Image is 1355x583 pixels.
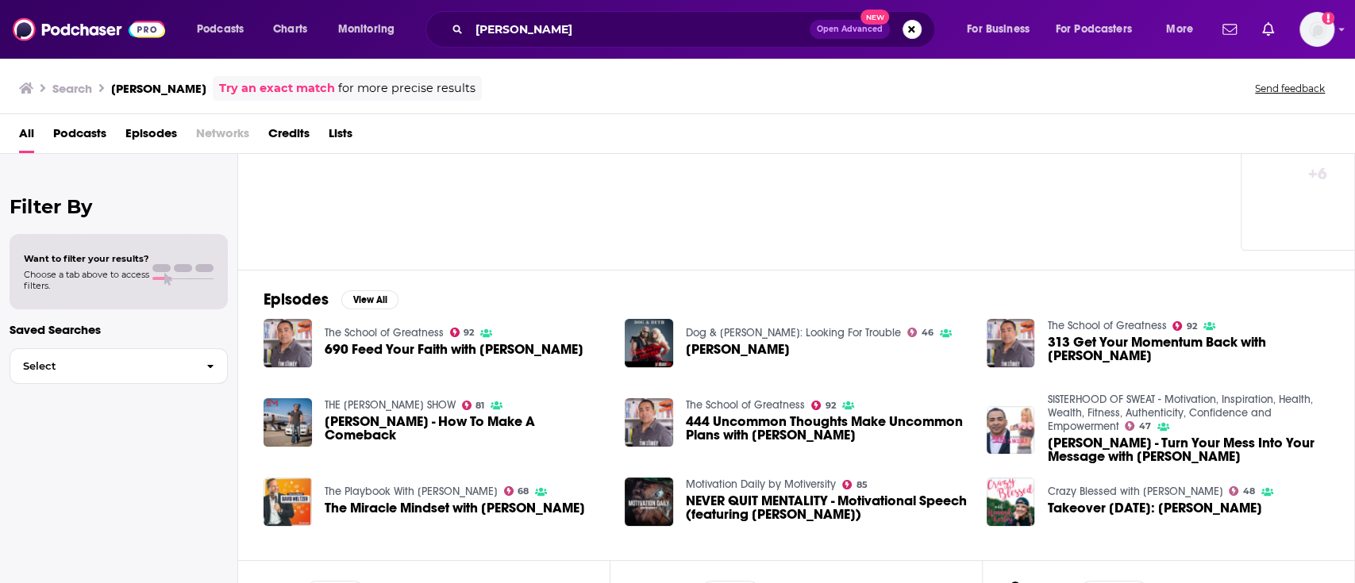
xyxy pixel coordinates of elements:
a: Tim Storey - How To Make A Comeback [325,415,606,442]
button: open menu [327,17,415,42]
a: Show notifications dropdown [1216,16,1243,43]
span: Charts [273,18,307,40]
img: Podchaser - Follow, Share and Rate Podcasts [13,14,165,44]
span: 92 [1187,323,1197,330]
button: Select [10,348,228,384]
a: All [19,121,34,153]
h2: Episodes [264,290,329,309]
a: 85 [842,480,868,489]
img: Tim Storey [625,319,673,367]
a: 7 [752,97,906,251]
a: 68 [504,486,529,496]
img: Takeover Tuesday: Tim Storey [987,478,1035,526]
a: 81 [462,401,485,410]
a: NEVER QUIT MENTALITY - Motivational Speech (featuring Tim Storey) [686,494,968,521]
img: Tim Storey - Turn Your Mess Into Your Message with Tim Storey [987,406,1035,455]
img: 690 Feed Your Faith with Tim Storey [264,319,312,367]
div: 0 [570,103,579,244]
a: EpisodesView All [264,290,398,309]
a: 48 [1229,486,1255,496]
a: Credits [268,121,310,153]
span: 444 Uncommon Thoughts Make Uncommon Plans with [PERSON_NAME] [686,415,968,442]
span: NEVER QUIT MENTALITY - Motivational Speech (featuring [PERSON_NAME]) [686,494,968,521]
button: open menu [956,17,1049,42]
span: Open Advanced [817,25,883,33]
img: NEVER QUIT MENTALITY - Motivational Speech (featuring Tim Storey) [625,478,673,526]
a: 92 [811,401,836,410]
a: Crazy Blessed with Hannah Keeley [1047,485,1222,498]
button: Show profile menu [1299,12,1334,47]
p: Saved Searches [10,322,228,337]
button: Send feedback [1250,82,1330,95]
span: Monitoring [338,18,395,40]
span: 48 [1243,488,1255,495]
button: open menu [1155,17,1213,42]
a: Dog & Beth: Looking For Trouble [686,326,901,339]
span: 92 [826,402,836,409]
span: [PERSON_NAME] - How To Make A Comeback [325,415,606,442]
img: User Profile [1299,12,1334,47]
span: Choose a tab above to access filters. [24,269,149,291]
span: 46 [922,329,933,336]
span: 690 Feed Your Faith with [PERSON_NAME] [325,343,583,356]
a: The School of Greatness [1047,319,1166,332]
a: 47 [1125,421,1151,431]
a: 7 [591,97,745,251]
button: Open AdvancedNew [810,20,890,39]
span: 81 [475,402,484,409]
button: open menu [186,17,264,42]
h2: Filter By [10,195,228,218]
a: Podcasts [53,121,106,153]
img: 444 Uncommon Thoughts Make Uncommon Plans with Tim Storey [625,398,673,447]
a: Lists [329,121,352,153]
img: Tim Storey - How To Make A Comeback [264,398,312,447]
span: More [1166,18,1193,40]
span: Podcasts [197,18,244,40]
a: 92 [1172,321,1197,331]
img: The Miracle Mindset with Tim Storey [264,478,312,526]
span: Logged in as WPubPR1 [1299,12,1334,47]
button: View All [341,290,398,309]
a: Tim Storey - Turn Your Mess Into Your Message with Tim Storey [1047,436,1329,463]
a: 690 Feed Your Faith with Tim Storey [325,343,583,356]
span: The Miracle Mindset with [PERSON_NAME] [325,501,585,515]
a: Motivation Daily by Motiversity [686,478,836,491]
a: 46 [907,328,933,337]
span: Want to filter your results? [24,253,149,264]
a: 313 Get Your Momentum Back with Tim Storey [1047,336,1329,362]
span: [PERSON_NAME] - Turn Your Mess Into Your Message with [PERSON_NAME] [1047,436,1329,463]
span: Takeover [DATE]: [PERSON_NAME] [1047,501,1261,515]
a: Episodes [125,121,177,153]
a: The Miracle Mindset with Tim Storey [325,501,585,515]
a: Try an exact match [219,79,335,98]
a: The Playbook With David Meltzer [325,485,498,498]
div: Search podcasts, credits, & more... [441,11,950,48]
button: open menu [1045,17,1155,42]
a: THE ED MYLETT SHOW [325,398,456,412]
a: 92 [450,328,475,337]
a: Tim Storey [686,343,790,356]
span: for more precise results [338,79,475,98]
span: New [860,10,889,25]
input: Search podcasts, credits, & more... [469,17,810,42]
span: 85 [856,481,868,489]
a: The School of Greatness [686,398,805,412]
a: Charts [263,17,317,42]
img: 313 Get Your Momentum Back with Tim Storey [987,319,1035,367]
a: The School of Greatness [325,326,444,339]
a: 0 [432,97,586,251]
span: For Business [967,18,1030,40]
span: Select [10,361,194,371]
